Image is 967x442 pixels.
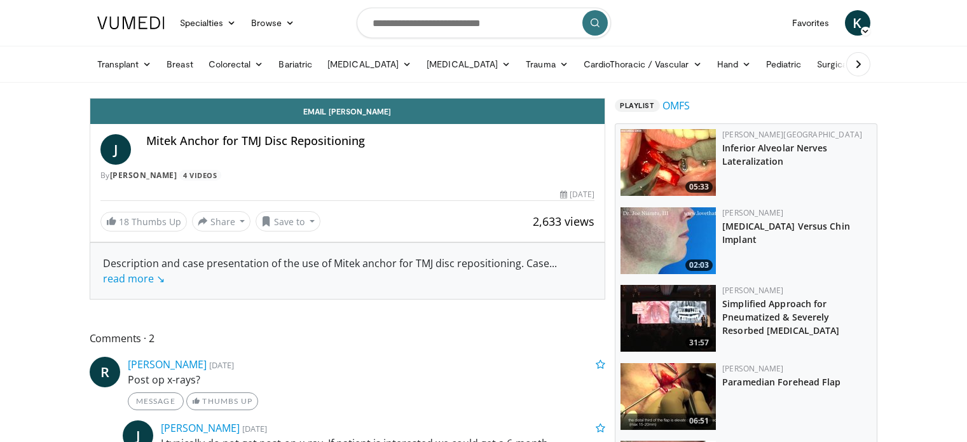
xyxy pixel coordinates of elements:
a: [PERSON_NAME][GEOGRAPHIC_DATA] [722,129,862,140]
a: Thumbs Up [186,392,258,410]
a: K [845,10,870,36]
a: Transplant [90,52,160,77]
img: 43ae7317-39a9-4361-97d7-66b99429a8a3.150x105_q85_crop-smart_upscale.jpg [621,207,716,274]
a: read more ↘ [103,272,165,286]
a: 31:57 [621,285,716,352]
a: [MEDICAL_DATA] [320,52,419,77]
a: 4 Videos [179,170,221,181]
small: [DATE] [209,359,234,371]
p: Post op x-rays? [128,372,606,387]
a: [PERSON_NAME] [722,285,783,296]
a: [PERSON_NAME] [161,421,240,435]
h4: Mitek Anchor for TMJ Disc Repositioning [146,134,595,148]
a: 18 Thumbs Up [100,212,187,231]
span: Playlist [615,99,659,112]
a: Bariatric [271,52,320,77]
img: VuMedi Logo [97,17,165,29]
span: 02:03 [685,259,713,271]
img: be4759fb-da36-40f3-a440-ef1ffeb136b6.150x105_q85_crop-smart_upscale.jpg [621,129,716,196]
a: Colorectal [201,52,271,77]
a: Trauma [518,52,576,77]
button: Share [192,211,251,231]
div: [DATE] [560,189,594,200]
img: 55f89568-1e35-4429-95e4-da2ce3104f73.150x105_q85_crop-smart_upscale.jpg [621,285,716,352]
div: Description and case presentation of the use of Mitek anchor for TMJ disc repositioning. Case [103,256,593,286]
a: [PERSON_NAME] [722,363,783,374]
a: 02:03 [621,207,716,274]
span: Comments 2 [90,330,606,347]
small: [DATE] [242,423,267,434]
span: 06:51 [685,415,713,427]
a: Email [PERSON_NAME] [90,99,605,124]
a: [PERSON_NAME] [128,357,207,371]
a: Surgical Oncology [809,52,912,77]
a: Message [128,392,184,410]
div: By [100,170,595,181]
span: 2,633 views [533,214,594,229]
a: [MEDICAL_DATA] [419,52,518,77]
img: a9012ea9-fd0a-4d2b-bc99-04851df678cf.150x105_q85_crop-smart_upscale.jpg [621,363,716,430]
a: Simplified Approach for Pneumatized & Severely Resorbed [MEDICAL_DATA] [722,298,839,336]
a: Browse [243,10,302,36]
a: OMFS [662,98,690,113]
button: Save to [256,211,320,231]
span: 31:57 [685,337,713,349]
a: Inferior Alveolar Nerves Lateralization [722,142,827,167]
a: CardioThoracic / Vascular [576,52,710,77]
a: [MEDICAL_DATA] Versus Chin Implant [722,220,850,245]
span: 18 [119,216,129,228]
a: Specialties [172,10,244,36]
a: [PERSON_NAME] [722,207,783,218]
a: 06:51 [621,363,716,430]
a: Pediatric [758,52,809,77]
a: J [100,134,131,165]
span: 05:33 [685,181,713,193]
a: Breast [159,52,200,77]
a: [PERSON_NAME] [110,170,177,181]
a: R [90,357,120,387]
a: Hand [710,52,758,77]
input: Search topics, interventions [357,8,611,38]
a: Favorites [785,10,837,36]
a: Paramedian Forehead Flap [722,376,840,388]
a: 05:33 [621,129,716,196]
